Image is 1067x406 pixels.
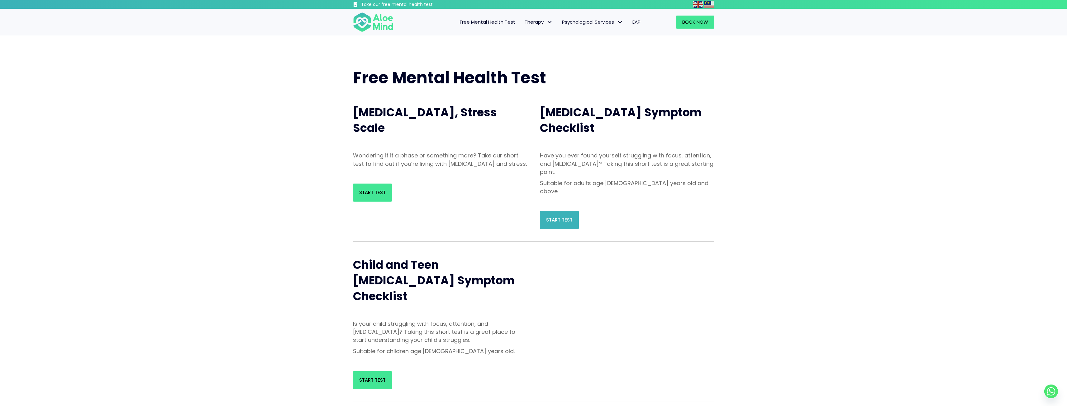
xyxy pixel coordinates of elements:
[361,2,466,8] h3: Take our free mental health test
[545,18,554,27] span: Therapy: submenu
[353,320,527,344] p: Is your child struggling with focus, attention, and [MEDICAL_DATA]? Taking this short test is a g...
[540,152,714,176] p: Have you ever found yourself struggling with focus, attention, and [MEDICAL_DATA]? Taking this sh...
[540,105,702,136] span: [MEDICAL_DATA] Symptom Checklist
[616,18,625,27] span: Psychological Services: submenu
[540,179,714,195] p: Suitable for adults age [DEMOGRAPHIC_DATA] years old and above
[704,1,714,8] img: ms
[353,105,497,136] span: [MEDICAL_DATA], Stress Scale
[632,19,641,25] span: EAP
[704,1,714,8] a: Malay
[353,257,515,304] span: Child and Teen [MEDICAL_DATA] Symptom Checklist
[540,211,579,229] a: Start Test
[359,377,386,383] span: Start Test
[353,2,466,9] a: Take our free mental health test
[353,66,546,89] span: Free Mental Health Test
[546,217,573,223] span: Start Test
[455,16,520,29] a: Free Mental Health Test
[1044,385,1058,398] a: Whatsapp
[353,347,527,355] p: Suitable for children age [DEMOGRAPHIC_DATA] years old.
[628,16,645,29] a: EAP
[460,19,515,25] span: Free Mental Health Test
[693,1,704,8] a: English
[693,1,703,8] img: en
[353,12,393,32] img: Aloe mind Logo
[676,16,714,29] a: Book Now
[353,371,392,389] a: Start Test
[682,19,708,25] span: Book Now
[520,16,557,29] a: TherapyTherapy: submenu
[525,19,553,25] span: Therapy
[359,189,386,196] span: Start Test
[562,19,623,25] span: Psychological Services
[402,16,645,29] nav: Menu
[557,16,628,29] a: Psychological ServicesPsychological Services: submenu
[353,184,392,202] a: Start Test
[353,152,527,168] p: Wondering if it a phase or something more? Take our short test to find out if you’re living with ...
